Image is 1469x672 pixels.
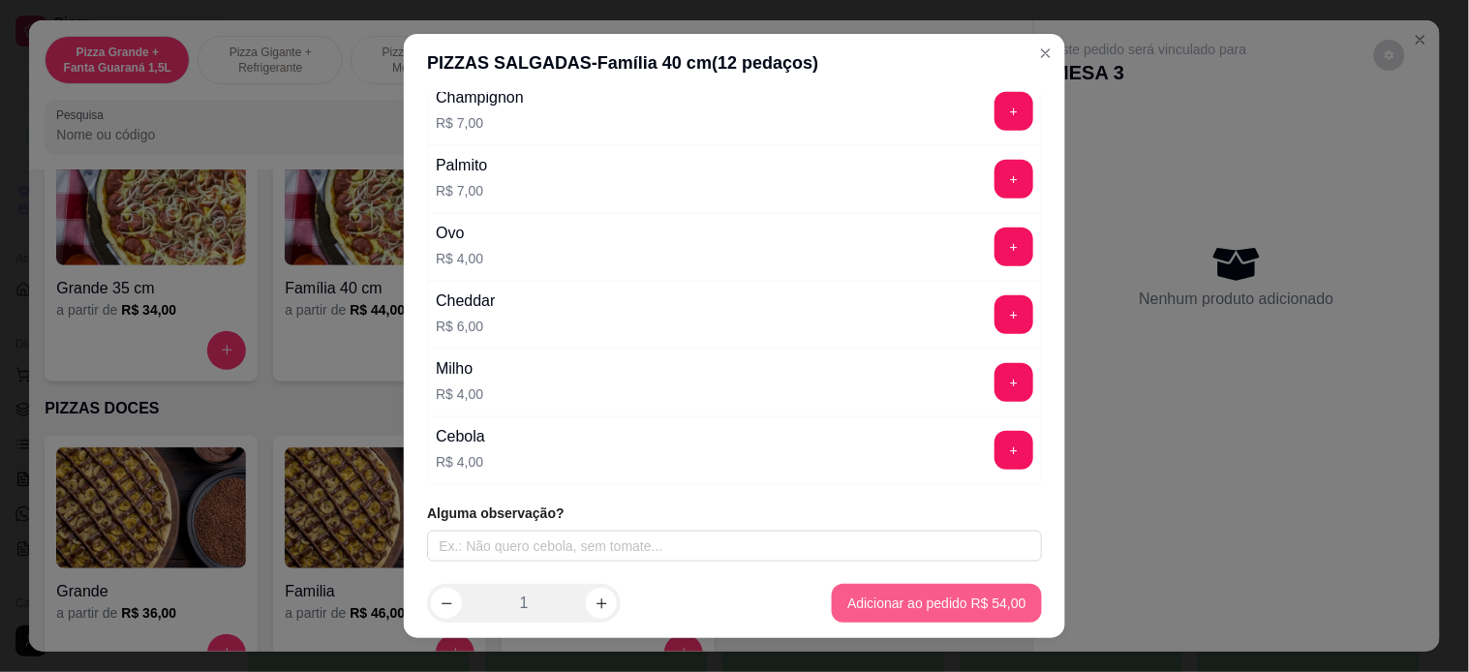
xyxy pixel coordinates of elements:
[436,181,487,200] div: R$ 7,00
[436,384,483,404] div: R$ 4,00
[995,92,1033,131] button: add
[436,357,483,381] div: Milho
[995,295,1033,334] button: add
[995,228,1033,266] button: add
[586,588,617,619] button: increase-product-quantity
[520,592,529,615] p: 1
[995,160,1033,199] button: add
[995,363,1033,402] button: add
[436,452,485,472] div: R$ 4,00
[436,154,487,177] div: Palmito
[1030,38,1061,69] button: Close
[436,113,524,133] div: R$ 7,00
[427,504,1042,523] article: Alguma observação?
[436,425,485,448] div: Cebola
[427,531,1042,562] input: Ex.: Não quero cebola, sem tomate...
[436,86,524,109] div: Champignon
[436,222,483,245] div: Ovo
[832,584,1041,623] button: Adicionar ao pedido R$ 54,00
[431,588,462,619] button: decrease-product-quantity
[436,249,483,268] div: R$ 4,00
[436,317,495,336] div: R$ 6,00
[427,49,1042,76] div: PIZZAS SALGADAS - Família 40 cm ( 12 pedaços)
[995,431,1033,470] button: add
[436,290,495,313] div: Cheddar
